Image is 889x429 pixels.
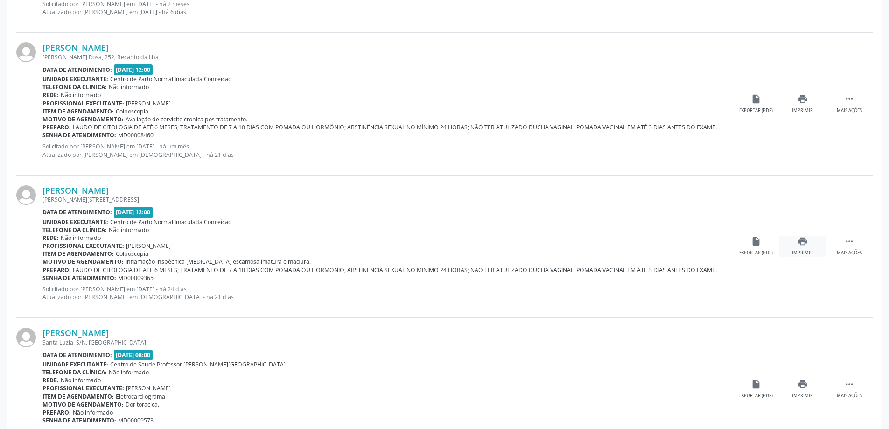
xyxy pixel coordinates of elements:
[42,75,108,83] b: Unidade executante:
[110,360,286,368] span: Centro de Saude Professor [PERSON_NAME][GEOGRAPHIC_DATA]
[798,379,808,389] i: print
[42,196,733,204] div: [PERSON_NAME][STREET_ADDRESS]
[42,242,124,250] b: Profissional executante:
[42,393,114,401] b: Item de agendamento:
[42,266,71,274] b: Preparo:
[116,107,148,115] span: Colposcopia
[42,250,114,258] b: Item de agendamento:
[116,250,148,258] span: Colposcopia
[837,250,862,256] div: Mais ações
[42,351,112,359] b: Data de atendimento:
[42,107,114,115] b: Item de agendamento:
[109,226,149,234] span: Não informado
[61,91,101,99] span: Não informado
[42,416,116,424] b: Senha de atendimento:
[109,83,149,91] span: Não informado
[16,185,36,205] img: img
[118,274,154,282] span: MD00009365
[114,350,153,360] span: [DATE] 08:00
[42,226,107,234] b: Telefone da clínica:
[126,99,171,107] span: [PERSON_NAME]
[42,274,116,282] b: Senha de atendimento:
[73,266,717,274] span: LAUDO DE CITOLOGIA DE ATÉ 6 MESES; TRATAMENTO DE 7 A 10 DIAS COM POMADA OU HORMÔNIO; ABSTINÊNCIA ...
[126,384,171,392] span: [PERSON_NAME]
[42,66,112,74] b: Data de atendimento:
[16,42,36,62] img: img
[798,236,808,246] i: print
[42,368,107,376] b: Telefone da clínica:
[42,83,107,91] b: Telefone da clínica:
[751,236,761,246] i: insert_drive_file
[844,236,854,246] i: 
[61,234,101,242] span: Não informado
[739,107,773,114] div: Exportar (PDF)
[42,360,108,368] b: Unidade executante:
[109,368,149,376] span: Não informado
[126,401,159,408] span: Dor toracica.
[798,94,808,104] i: print
[751,94,761,104] i: insert_drive_file
[118,131,154,139] span: MD00008460
[792,250,813,256] div: Imprimir
[116,393,165,401] span: Eletrocardiograma
[42,384,124,392] b: Profissional executante:
[844,94,854,104] i: 
[42,328,109,338] a: [PERSON_NAME]
[792,393,813,399] div: Imprimir
[42,208,112,216] b: Data de atendimento:
[42,123,71,131] b: Preparo:
[844,379,854,389] i: 
[751,379,761,389] i: insert_drive_file
[42,338,733,346] div: Santa Luzia, S/N, [GEOGRAPHIC_DATA]
[42,258,124,266] b: Motivo de agendamento:
[110,218,231,226] span: Centro de Parto Normal Imaculada Conceicao
[126,242,171,250] span: [PERSON_NAME]
[73,123,717,131] span: LAUDO DE CITOLOGIA DE ATÉ 6 MESES; TRATAMENTO DE 7 A 10 DIAS COM POMADA OU HORMÔNIO; ABSTINÊNCIA ...
[42,401,124,408] b: Motivo de agendamento:
[126,115,247,123] span: Avaliação de cervicite cronica pós tratamento.
[73,408,113,416] span: Não informado
[739,250,773,256] div: Exportar (PDF)
[42,99,124,107] b: Profissional executante:
[42,234,59,242] b: Rede:
[42,115,124,123] b: Motivo de agendamento:
[837,107,862,114] div: Mais ações
[42,185,109,196] a: [PERSON_NAME]
[42,42,109,53] a: [PERSON_NAME]
[42,131,116,139] b: Senha de atendimento:
[42,408,71,416] b: Preparo:
[110,75,231,83] span: Centro de Parto Normal Imaculada Conceicao
[118,416,154,424] span: MD00009573
[126,258,311,266] span: Inflamação inspécifica [MEDICAL_DATA] escamosa imatura e madura.
[42,91,59,99] b: Rede:
[61,376,101,384] span: Não informado
[42,285,733,301] p: Solicitado por [PERSON_NAME] em [DATE] - há 24 dias Atualizado por [PERSON_NAME] em [DEMOGRAPHIC_...
[42,53,733,61] div: [PERSON_NAME] Rosa, 252, Recanto da Ilha
[16,328,36,347] img: img
[42,142,733,158] p: Solicitado por [PERSON_NAME] em [DATE] - há um mês Atualizado por [PERSON_NAME] em [DEMOGRAPHIC_D...
[739,393,773,399] div: Exportar (PDF)
[42,218,108,226] b: Unidade executante:
[837,393,862,399] div: Mais ações
[114,207,153,218] span: [DATE] 12:00
[792,107,813,114] div: Imprimir
[42,376,59,384] b: Rede:
[114,64,153,75] span: [DATE] 12:00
